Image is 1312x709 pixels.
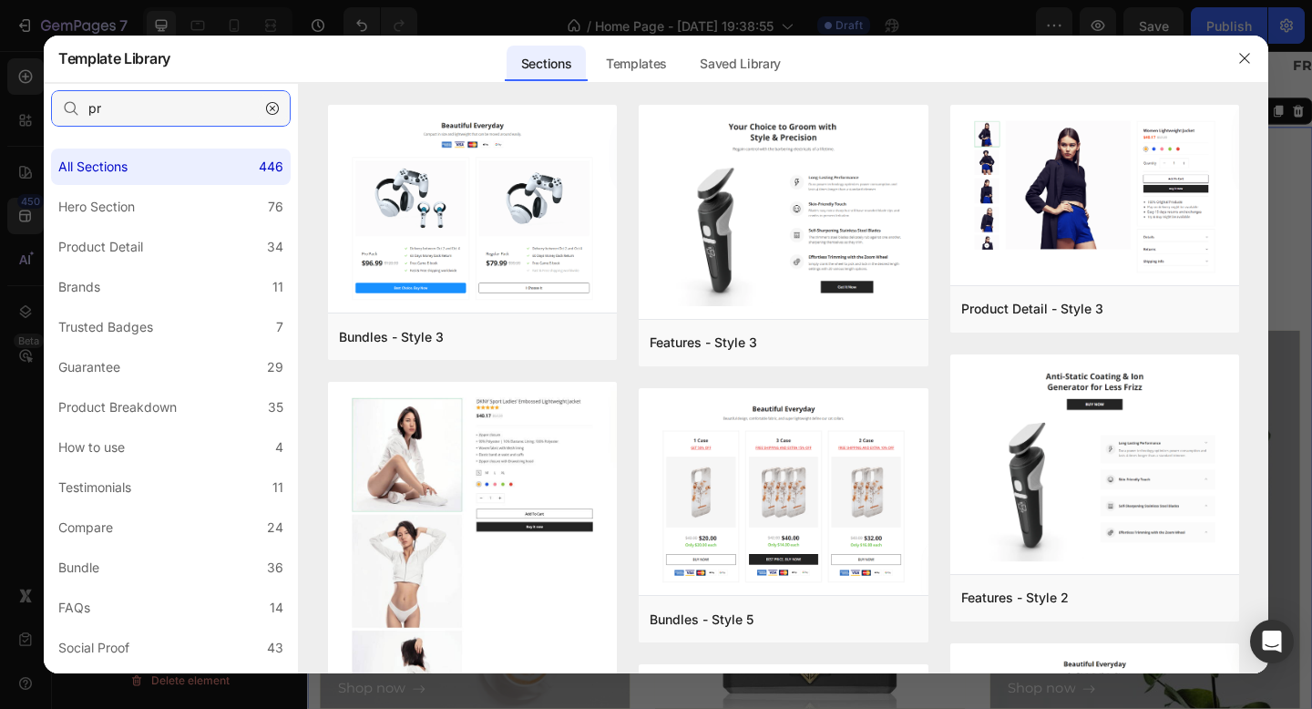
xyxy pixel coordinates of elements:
div: 29 [267,356,283,378]
img: bd5.png [639,388,928,599]
div: Sections [507,46,586,82]
button: Shop now [762,681,857,707]
p: Weasel coffee [35,323,330,355]
img: pd3.png [950,105,1239,289]
p: Tea [764,323,1059,355]
div: 35 [268,396,283,418]
img: bd3.png [328,105,617,317]
div: LIMITED TIME 50% OFF SALE [513,2,737,32]
div: Product Detail [58,236,143,258]
div: Guarantee [58,356,120,378]
div: Shop now [33,681,107,707]
p: SHOP NOW [419,328,510,354]
div: 14 [270,597,283,619]
div: Social Proof [58,637,129,659]
div: Open Intercom Messenger [1250,620,1294,663]
div: 11 [272,477,283,498]
button: Shop now [33,681,128,707]
p: Experience our prestigious after-sales service [15,232,1078,259]
div: Hero Section [58,196,135,218]
div: 34 [267,236,283,258]
div: 7 [276,316,283,338]
div: Trusted Badges [58,316,153,338]
p: Categories [15,158,1078,214]
div: All Sections [58,156,128,178]
h2: Template Library [58,35,170,82]
div: 446 [259,156,283,178]
input: E.g.: Black Friday, Sale, etc. [51,90,291,127]
div: How to use [58,437,125,458]
strong: UK-Based Customer Support [794,7,1014,25]
div: Features - Style 2 [961,587,1069,609]
div: Bundle [58,557,99,579]
div: 43 [267,637,283,659]
div: Product Detail - Style 3 [961,298,1103,320]
div: Testimonials [58,477,131,498]
div: Saved Library [685,46,795,82]
div: FREE SHIPPING [1071,2,1194,32]
div: Compare [58,517,113,539]
a: SHOP NOW [397,317,532,365]
div: FAQs [58,597,90,619]
div: 30 DAYS MONEY BACK GUARANTEE [179,2,458,32]
div: 76 [268,196,283,218]
div: 36 [267,557,283,579]
div: Product Breakdown [58,396,177,418]
div: Features - Style 3 [650,332,757,354]
div: 4 [275,437,283,458]
p: Create Theme Section [828,57,945,74]
div: Templates [591,46,682,82]
div: Section 4 [738,57,794,74]
button: AI Content [957,55,1037,77]
div: Bundles - Style 3 [339,326,444,348]
div: FREE SHIPPING [1,2,124,32]
div: Shop now [762,681,835,707]
div: 11 [272,276,283,298]
div: Brands [58,276,100,298]
div: 24 [267,517,283,539]
div: Bundles - Style 5 [650,609,753,631]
